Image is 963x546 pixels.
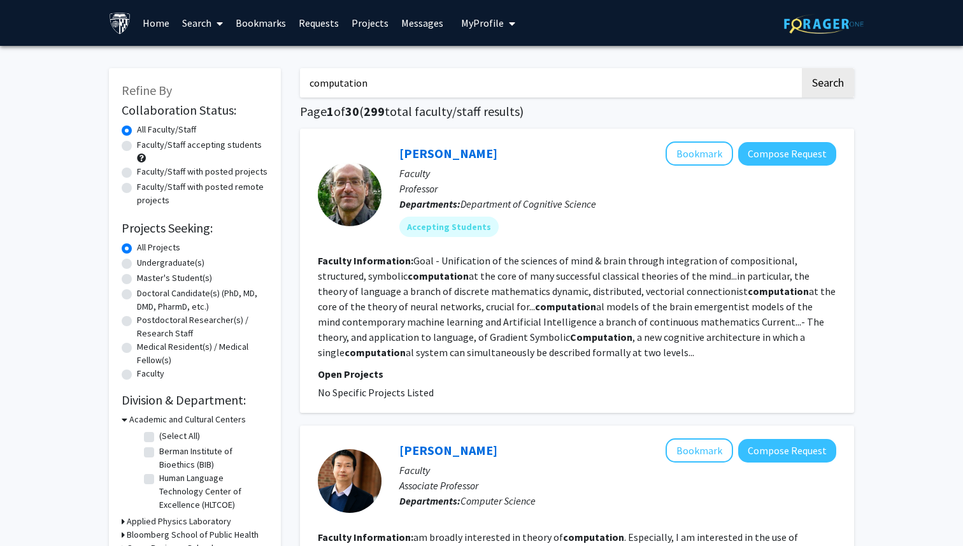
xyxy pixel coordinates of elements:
h2: Collaboration Status: [122,103,268,118]
fg-read-more: Goal - Unification of the sciences of mind & brain through integration of compositional, structur... [318,254,836,359]
p: Professor [399,181,836,196]
p: Open Projects [318,366,836,382]
p: Faculty [399,166,836,181]
a: Projects [345,1,395,45]
a: Search [176,1,229,45]
a: [PERSON_NAME] [399,442,497,458]
h1: Page of ( total faculty/staff results) [300,104,854,119]
label: Doctoral Candidate(s) (PhD, MD, DMD, PharmD, etc.) [137,287,268,313]
a: Messages [395,1,450,45]
a: Bookmarks [229,1,292,45]
span: Department of Cognitive Science [460,198,596,210]
p: Associate Professor [399,478,836,493]
input: Search Keywords [300,68,800,97]
label: Human Language Technology Center of Excellence (HLTCOE) [159,471,265,512]
label: Faculty/Staff with posted projects [137,165,267,178]
button: Add Xin Li to Bookmarks [666,438,733,463]
label: (Select All) [159,429,200,443]
b: Departments: [399,494,460,507]
label: Master's Student(s) [137,271,212,285]
b: Computation [570,331,632,343]
label: Medical Resident(s) / Medical Fellow(s) [137,340,268,367]
a: [PERSON_NAME] [399,145,497,161]
b: computation [748,285,809,298]
p: Faculty [399,463,836,478]
button: Search [802,68,854,97]
h3: Applied Physics Laboratory [127,515,231,528]
button: Compose Request to Xin Li [738,439,836,463]
button: Compose Request to Paul Smolensky [738,142,836,166]
label: Undergraduate(s) [137,256,204,269]
label: All Faculty/Staff [137,123,196,136]
span: My Profile [461,17,504,29]
span: 1 [327,103,334,119]
b: Faculty Information: [318,254,413,267]
h2: Division & Department: [122,392,268,408]
label: Postdoctoral Researcher(s) / Research Staff [137,313,268,340]
h2: Projects Seeking: [122,220,268,236]
b: computation [408,269,469,282]
label: Faculty [137,367,164,380]
h3: Academic and Cultural Centers [129,413,246,426]
a: Requests [292,1,345,45]
button: Add Paul Smolensky to Bookmarks [666,141,733,166]
span: 30 [345,103,359,119]
b: computation [535,300,596,313]
b: computation [563,531,624,543]
b: computation [345,346,406,359]
h3: Bloomberg School of Public Health [127,528,259,542]
img: Johns Hopkins University Logo [109,12,131,34]
label: Faculty/Staff accepting students [137,138,262,152]
img: ForagerOne Logo [784,14,864,34]
label: All Projects [137,241,180,254]
mat-chip: Accepting Students [399,217,499,237]
label: Faculty/Staff with posted remote projects [137,180,268,207]
a: Home [136,1,176,45]
span: 299 [364,103,385,119]
b: Faculty Information: [318,531,413,543]
span: Computer Science [460,494,536,507]
label: Berman Institute of Bioethics (BIB) [159,445,265,471]
iframe: Chat [10,489,54,536]
span: No Specific Projects Listed [318,386,434,399]
b: Departments: [399,198,460,210]
span: Refine By [122,82,172,98]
